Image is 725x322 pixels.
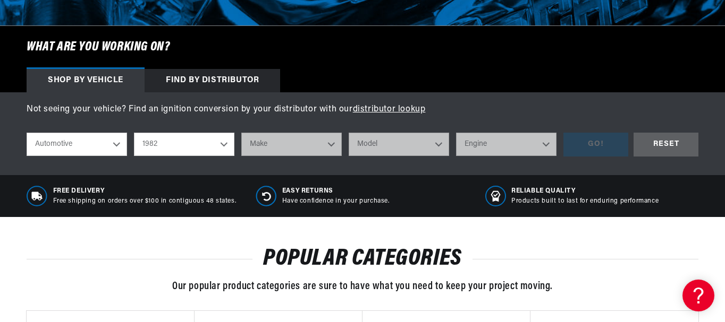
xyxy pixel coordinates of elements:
h2: POPULAR CATEGORIES [27,249,698,269]
span: RELIABLE QUALITY [511,187,659,196]
p: Have confidence in your purchase. [282,197,390,206]
div: RESET [634,133,698,156]
p: Products built to last for enduring performance [511,197,659,206]
select: Year [134,133,234,156]
a: distributor lookup [353,105,426,114]
select: Ride Type [27,133,127,156]
div: Find by Distributor [145,69,280,92]
span: Our popular product categories are sure to have what you need to keep your project moving. [172,281,553,292]
p: Free shipping on orders over $100 in contiguous 48 states. [53,197,237,206]
div: Shop by vehicle [27,69,145,92]
select: Make [241,133,342,156]
span: Easy Returns [282,187,390,196]
select: Model [349,133,449,156]
span: Free Delivery [53,187,237,196]
p: Not seeing your vehicle? Find an ignition conversion by your distributor with our [27,103,698,117]
select: Engine [456,133,557,156]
